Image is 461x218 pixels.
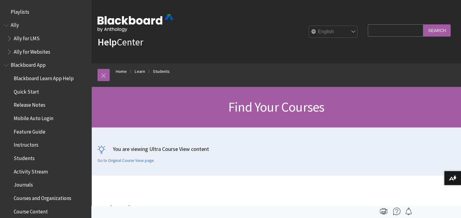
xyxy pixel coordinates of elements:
select: Site Language Selector [309,26,358,38]
span: Journals [14,180,33,188]
img: Follow this page [405,208,412,215]
span: Explore the Courses page [98,202,365,215]
img: Blackboard by Anthology [98,14,174,32]
a: Learn [135,68,145,75]
a: Go to Original Course View page. [98,158,155,163]
p: You are viewing Ultra Course View content [98,145,455,153]
span: Mobile Auto Login [14,113,53,121]
span: Course Content [14,206,48,215]
a: Students [153,68,170,75]
span: Blackboard App [11,60,46,68]
span: Find Your Courses [228,98,324,115]
span: Ally [11,20,19,28]
img: More help [393,208,400,215]
nav: Book outline for Playlists [4,7,88,17]
span: Feature Guide [14,127,45,135]
a: Home [116,68,127,75]
img: Print [380,208,387,215]
span: Students [14,153,35,161]
span: Quick Start [14,87,39,95]
span: Release Notes [14,100,45,108]
input: Search [423,24,451,36]
span: Courses and Organizations [14,193,71,201]
a: HelpCenter [98,36,143,48]
span: Ally for LMS [14,33,40,41]
span: Ally for Websites [14,47,50,55]
span: Blackboard Learn App Help [14,73,74,81]
span: Activity Stream [14,166,48,175]
strong: Help [98,36,117,48]
nav: Book outline for Anthology Ally Help [4,20,88,57]
span: Instructors [14,140,38,148]
span: Playlists [11,7,29,15]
